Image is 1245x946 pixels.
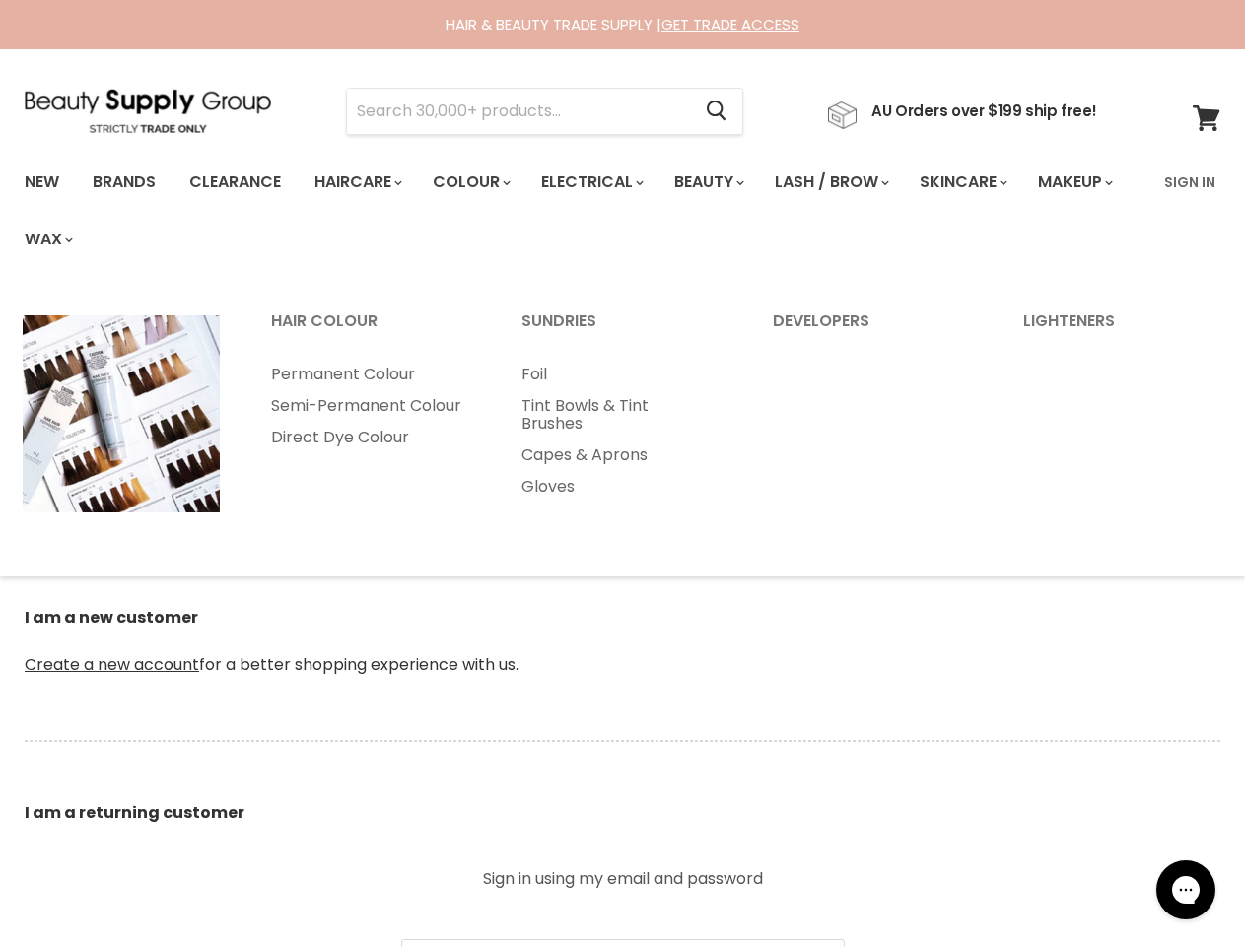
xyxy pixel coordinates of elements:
a: Tint Bowls & Tint Brushes [497,390,743,439]
button: Search [690,89,742,134]
ul: Main menu [246,359,493,453]
a: Wax [10,219,85,260]
ul: Main menu [497,359,743,503]
a: Electrical [526,162,656,203]
a: Lash / Brow [760,162,901,203]
a: GET TRADE ACCESS [661,14,799,34]
input: Search [347,89,690,134]
a: Capes & Aprons [497,439,743,471]
a: Lighteners [999,305,1245,355]
a: Direct Dye Colour [246,422,493,453]
a: Developers [748,305,995,355]
a: Brands [78,162,171,203]
a: Foil [497,359,743,390]
a: Permanent Colour [246,359,493,390]
a: Haircare [300,162,414,203]
a: Makeup [1023,162,1125,203]
form: Product [346,88,743,135]
a: Hair Colour [246,305,493,355]
p: Sign in using my email and password [401,871,845,887]
a: New [10,162,74,203]
a: Skincare [905,162,1019,203]
a: Semi-Permanent Colour [246,390,493,422]
ul: Main menu [10,154,1152,268]
a: Beauty [659,162,756,203]
b: I am a returning customer [25,801,244,824]
iframe: Gorgias live chat messenger [1146,853,1225,926]
a: Gloves [497,471,743,503]
a: Clearance [174,162,296,203]
a: Colour [418,162,522,203]
a: Sundries [497,305,743,355]
a: Sign In [1152,162,1227,203]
